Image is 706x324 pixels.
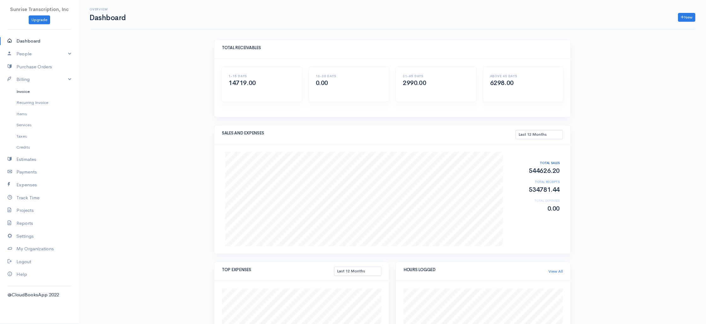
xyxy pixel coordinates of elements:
[548,268,563,275] a: View All
[403,74,469,78] h6: 31-45 DAYS
[222,131,516,135] h5: SALES AND EXPENSES
[509,180,560,184] h6: TOTAL RECEIPTS
[90,8,126,11] h6: Overview
[222,268,334,272] h5: TOP EXPENSES
[29,15,50,25] a: Upgrade
[509,161,560,165] h6: TOTAL SALES
[678,13,695,22] a: New
[490,79,514,87] span: 6298.00
[490,74,557,78] h6: ABOVE 45 DAYS
[229,79,256,87] span: 14719.00
[403,79,426,87] span: 2990.00
[509,168,560,174] h2: 544626.20
[509,186,560,193] h2: 534781.44
[509,205,560,212] h2: 0.00
[403,268,548,272] h5: HOURS LOGGED
[8,291,71,298] div: @CloudBooksApp 2022
[509,199,560,202] h6: TOTAL EXPENSES
[316,79,328,87] span: 0.00
[316,74,382,78] h6: 16-30 DAYS
[222,46,563,50] h5: TOTAL RECEIVABLES
[90,14,126,22] h1: Dashboard
[10,6,69,12] span: Sunrise Transcription, Inc
[229,74,295,78] h6: 1-15 DAYS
